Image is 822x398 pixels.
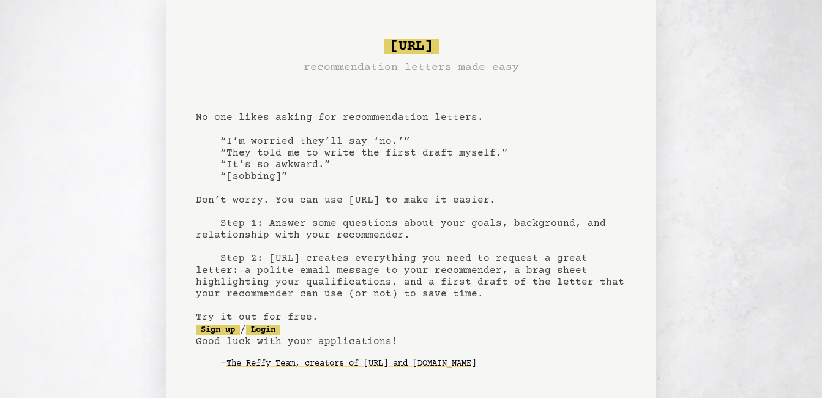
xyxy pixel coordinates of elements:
a: Sign up [196,325,240,335]
pre: No one likes asking for recommendation letters. “I’m worried they’ll say ‘no.’” “They told me to ... [196,34,627,393]
a: Login [246,325,280,335]
a: The Reffy Team, creators of [URL] and [DOMAIN_NAME] [226,354,476,374]
div: - [220,358,627,370]
span: [URL] [384,39,439,54]
h3: recommendation letters made easy [304,59,519,76]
